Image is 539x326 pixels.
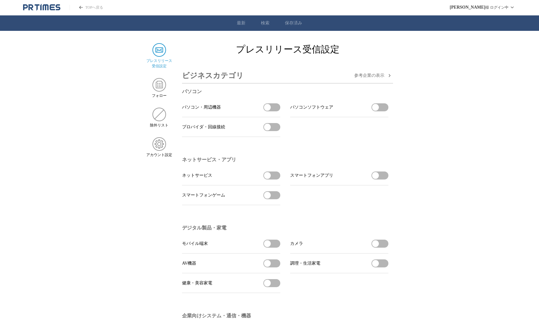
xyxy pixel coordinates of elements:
[146,108,172,128] a: 除外リスト除外リスト
[290,261,320,266] span: 調理・生活家電
[261,20,269,26] a: 検索
[70,5,103,10] a: PR TIMESのトップページはこちら
[182,241,208,246] span: モバイル端末
[182,89,388,95] h3: パソコン
[354,72,393,79] button: 参考企業の表示
[182,157,388,163] h3: ネットサービス・アプリ
[182,173,212,178] span: ネットサービス
[152,93,167,98] span: フォロー
[152,78,166,92] img: フォロー
[182,225,388,231] h3: デジタル製品・家電
[146,152,172,158] span: アカウント設定
[182,313,388,319] h3: 企業向けシステム・通信・機器
[146,58,172,69] span: プレスリリース 受信設定
[182,280,212,286] span: 健康・美容家電
[152,137,166,151] img: アカウント設定
[182,105,221,110] span: パソコン・周辺機器
[150,123,168,128] span: 除外リスト
[146,137,172,158] a: アカウント設定アカウント設定
[146,78,172,98] a: フォローフォロー
[290,105,333,110] span: パソコンソフトウェア
[23,4,60,11] a: PR TIMESのトップページはこちら
[290,173,333,178] span: スマートフォンアプリ
[182,261,196,266] span: AV機器
[285,20,302,26] a: 保存済み
[152,108,166,121] img: 除外リスト
[237,20,245,26] a: 最新
[152,43,166,57] img: プレスリリース 受信設定
[450,5,485,10] span: [PERSON_NAME]
[146,43,172,69] a: プレスリリース 受信設定プレスリリース 受信設定
[182,192,225,198] span: スマートフォンゲーム
[182,43,393,56] h2: プレスリリース受信設定
[182,68,244,83] h3: ビジネスカテゴリ
[290,241,303,246] span: カメラ
[182,124,225,130] span: プロバイダ・回線接続
[354,73,384,78] span: 参考企業の 表示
